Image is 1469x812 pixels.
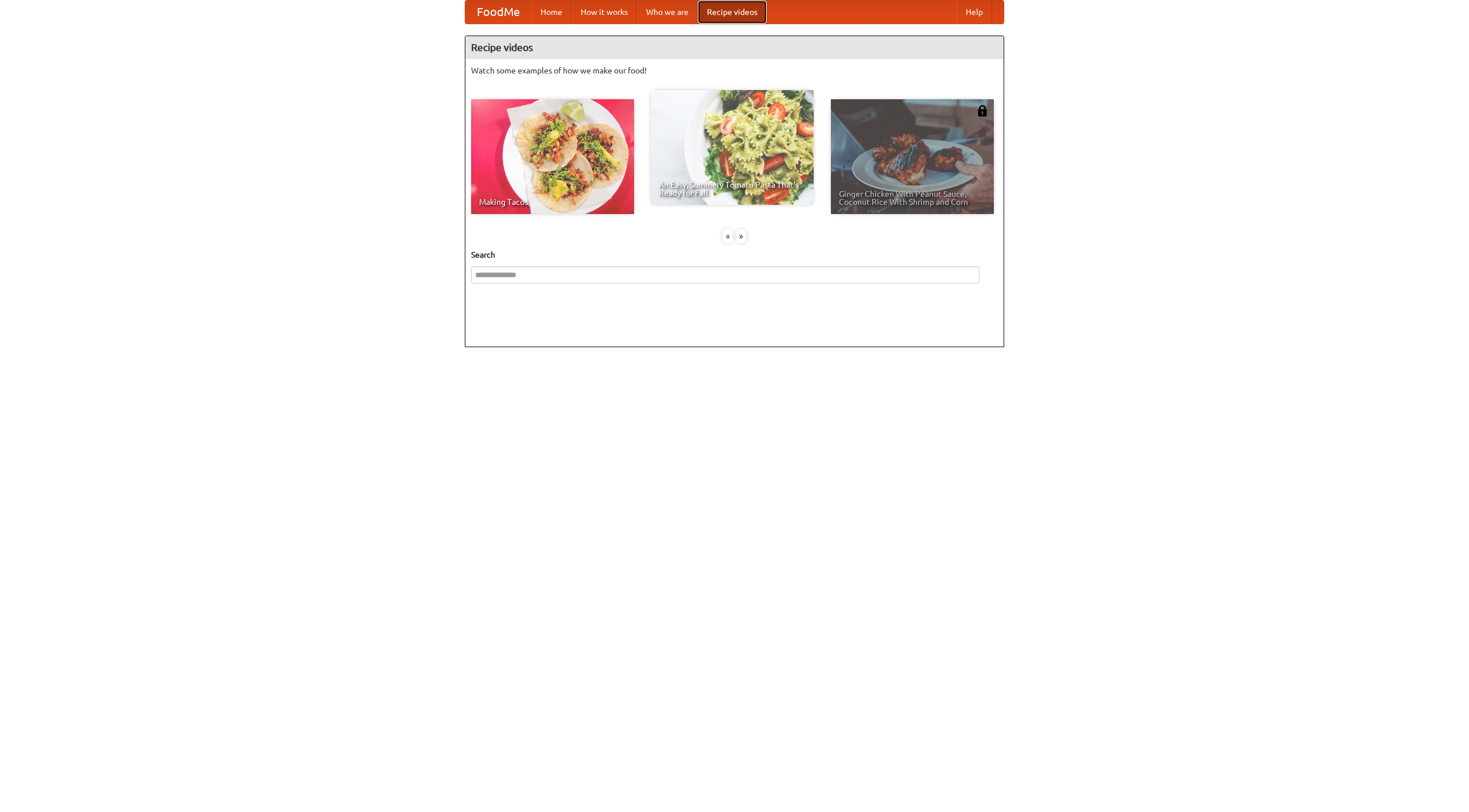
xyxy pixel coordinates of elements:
p: Watch some examples of how we make our food! [471,65,998,76]
a: How it works [572,1,637,24]
span: Making Tacos [479,198,626,206]
h5: Search [471,249,998,261]
a: Making Tacos [471,99,634,214]
a: Who we are [637,1,698,24]
a: Recipe videos [698,1,767,24]
h4: Recipe videos [465,36,1004,59]
div: « [722,229,733,243]
a: An Easy, Summery Tomato Pasta That's Ready for Fall [651,90,814,205]
a: FoodMe [465,1,531,24]
span: An Easy, Summery Tomato Pasta That's Ready for Fall [659,181,806,197]
img: 483408.png [977,105,988,116]
a: Help [957,1,992,24]
a: Home [531,1,572,24]
div: » [736,229,747,243]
